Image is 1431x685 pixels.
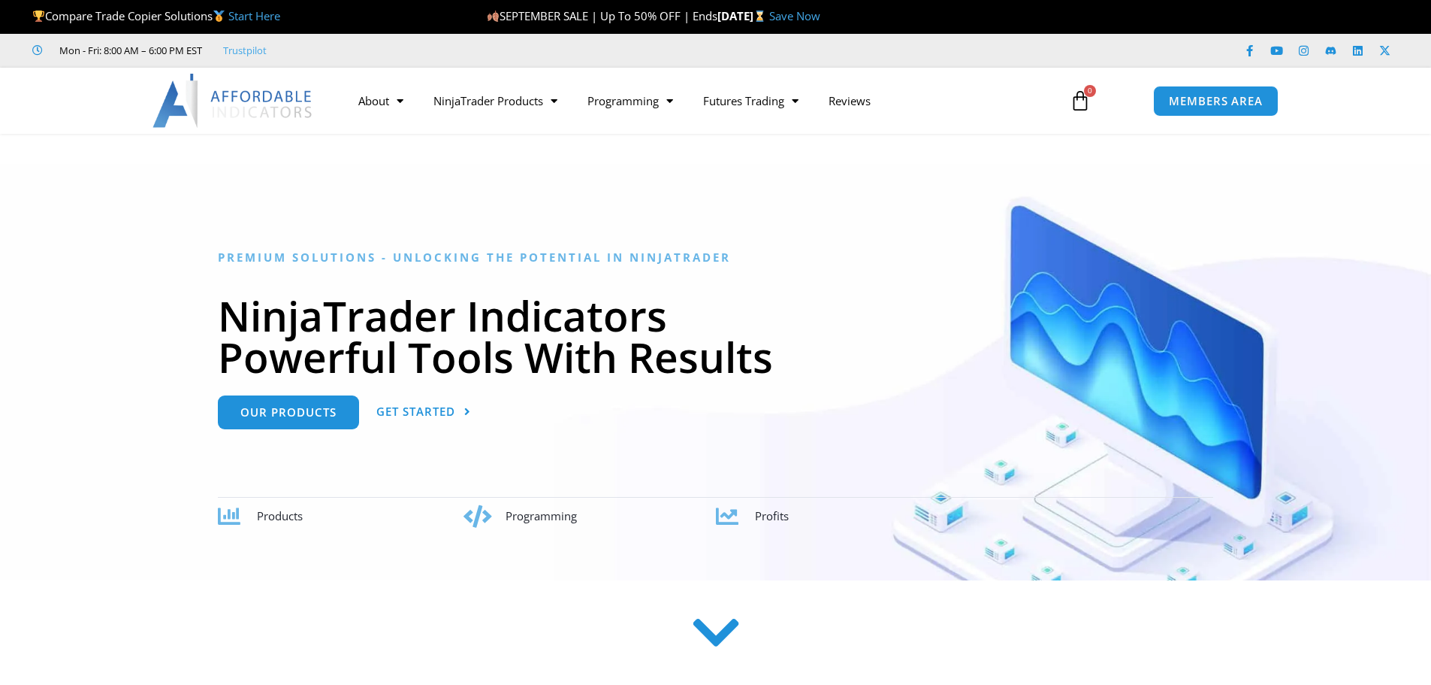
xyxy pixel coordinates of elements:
[769,8,820,23] a: Save Now
[1047,79,1113,123] a: 0
[213,11,225,22] img: 🥇
[152,74,314,128] img: LogoAI | Affordable Indicators – NinjaTrader
[814,83,886,118] a: Reviews
[376,396,471,429] a: Get Started
[755,508,789,523] span: Profits
[1169,95,1263,107] span: MEMBERS AREA
[218,250,1213,265] h6: Premium Solutions - Unlocking the Potential in NinjaTrader
[487,8,717,23] span: SEPTEMBER SALE | Up To 50% OFF | Ends
[240,407,337,418] span: Our Products
[506,508,577,523] span: Programming
[376,406,455,417] span: Get Started
[32,8,280,23] span: Compare Trade Copier Solutions
[1153,86,1279,117] a: MEMBERS AREA
[33,11,44,22] img: 🏆
[488,11,499,22] img: 🍂
[754,11,765,22] img: ⌛
[1084,85,1096,97] span: 0
[343,83,1052,118] nav: Menu
[218,295,1213,377] h1: NinjaTrader Indicators Powerful Tools With Results
[343,83,418,118] a: About
[572,83,688,118] a: Programming
[257,508,303,523] span: Products
[56,41,202,59] span: Mon - Fri: 8:00 AM – 6:00 PM EST
[717,8,769,23] strong: [DATE]
[228,8,280,23] a: Start Here
[418,83,572,118] a: NinjaTrader Products
[218,396,359,429] a: Our Products
[688,83,814,118] a: Futures Trading
[223,41,267,59] a: Trustpilot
